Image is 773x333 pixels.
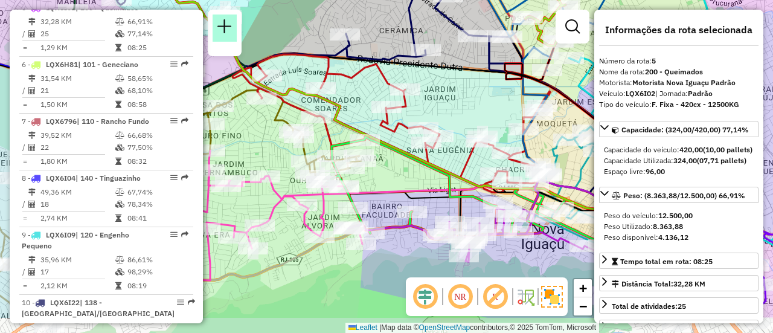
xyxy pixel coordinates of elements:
td: / [22,28,28,40]
em: Rota exportada [188,299,195,306]
div: Motorista: [599,77,759,88]
span: + [579,280,587,296]
i: % de utilização da cubagem [115,268,124,276]
td: 17 [40,266,115,278]
div: Peso disponível: [604,232,754,243]
td: 98,29% [127,266,188,278]
strong: 25 [678,302,686,311]
td: 39,52 KM [40,129,115,141]
td: 68,10% [127,85,188,97]
span: | 120 - Engenho Pequeno [22,230,129,250]
div: Capacidade do veículo: [604,144,754,155]
em: Opções [170,174,178,181]
i: Distância Total [28,256,36,263]
i: Total de Atividades [28,87,36,94]
a: Peso: (8.363,88/12.500,00) 66,91% [599,187,759,203]
td: = [22,212,28,224]
i: Distância Total [28,132,36,139]
div: Tipo do veículo: [599,99,759,110]
span: Ocultar NR [446,282,475,311]
span: Tempo total em rota: 08:25 [620,257,713,266]
span: Capacidade: (324,00/420,00) 77,14% [621,125,749,134]
span: | 138 - [GEOGRAPHIC_DATA]/[GEOGRAPHIC_DATA] [22,298,175,318]
div: Nome da rota: [599,66,759,77]
span: | 101 - Geneciano [78,60,138,69]
td: 78,34% [127,198,188,210]
i: Tempo total em rota [115,158,121,165]
i: % de utilização da cubagem [115,144,124,151]
td: 08:41 [127,212,188,224]
a: OpenStreetMap [419,323,470,332]
td: 86,61% [127,254,188,266]
span: LQX6I22 [50,298,80,307]
td: 18 [40,198,115,210]
td: 31,54 KM [40,73,115,85]
td: = [22,280,28,292]
i: Total de Atividades [28,268,36,276]
strong: F. Fixa - 420cx - 12500KG [652,100,739,109]
span: LQX6I04 [46,173,75,183]
a: Zoom in [574,279,592,297]
i: Distância Total [28,189,36,196]
i: % de utilização do peso [115,18,124,25]
td: 21 [40,85,115,97]
div: Distância Total: [612,279,705,289]
td: 32,28 KM [40,16,115,28]
td: = [22,99,28,111]
span: 10 - [22,298,175,318]
a: Total de atividades:25 [599,297,759,314]
span: Peso do veículo: [604,211,693,220]
em: Rota exportada [181,174,188,181]
td: = [22,155,28,167]
div: Capacidade: (324,00/420,00) 77,14% [599,140,759,182]
strong: 420,00 [679,145,703,154]
div: Espaço livre: [604,166,754,177]
span: | [379,323,381,332]
td: / [22,85,28,97]
i: Total de Atividades [28,30,36,37]
i: Distância Total [28,75,36,82]
td: / [22,141,28,154]
i: Total de Atividades [28,201,36,208]
span: 6 - [22,60,138,69]
strong: (07,71 pallets) [697,156,746,165]
td: / [22,266,28,278]
strong: Padrão [688,89,713,98]
em: Rota exportada [181,60,188,68]
i: % de utilização do peso [115,189,124,196]
i: % de utilização da cubagem [115,30,124,37]
span: | 140 - Tinguazinho [75,173,141,183]
td: 77,50% [127,141,188,154]
td: 66,91% [127,16,188,28]
td: 1,80 KM [40,155,115,167]
strong: (10,00 pallets) [703,145,752,154]
i: Total de Atividades [28,144,36,151]
strong: 200 - Queimados [645,67,703,76]
a: Tempo total em rota: 08:25 [599,253,759,269]
strong: 324,00 [673,156,697,165]
i: % de utilização da cubagem [115,201,124,208]
a: Nova sessão e pesquisa [213,15,237,42]
i: Tempo total em rota [115,215,121,222]
span: LQX6I02 [46,3,75,12]
span: LQX6H81 [46,60,78,69]
a: Zoom out [574,297,592,315]
a: Leaflet [348,323,377,332]
td: 66,68% [127,129,188,141]
span: Total de atividades: [612,302,686,311]
td: 1,29 KM [40,42,115,54]
span: | 200 - Queimados [75,3,138,12]
td: 58,65% [127,73,188,85]
strong: 96,00 [646,167,665,176]
strong: 4.136,12 [658,233,688,242]
em: Opções [170,231,178,238]
td: 08:19 [127,280,188,292]
a: Distância Total:32,28 KM [599,275,759,291]
i: % de utilização da cubagem [115,87,124,94]
strong: LQX6I02 [626,89,655,98]
em: Opções [170,60,178,68]
em: Rota exportada [181,117,188,124]
a: Exibir filtros [560,15,585,39]
span: Peso: (8.363,88/12.500,00) 66,91% [623,191,745,200]
span: | Jornada: [655,89,713,98]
